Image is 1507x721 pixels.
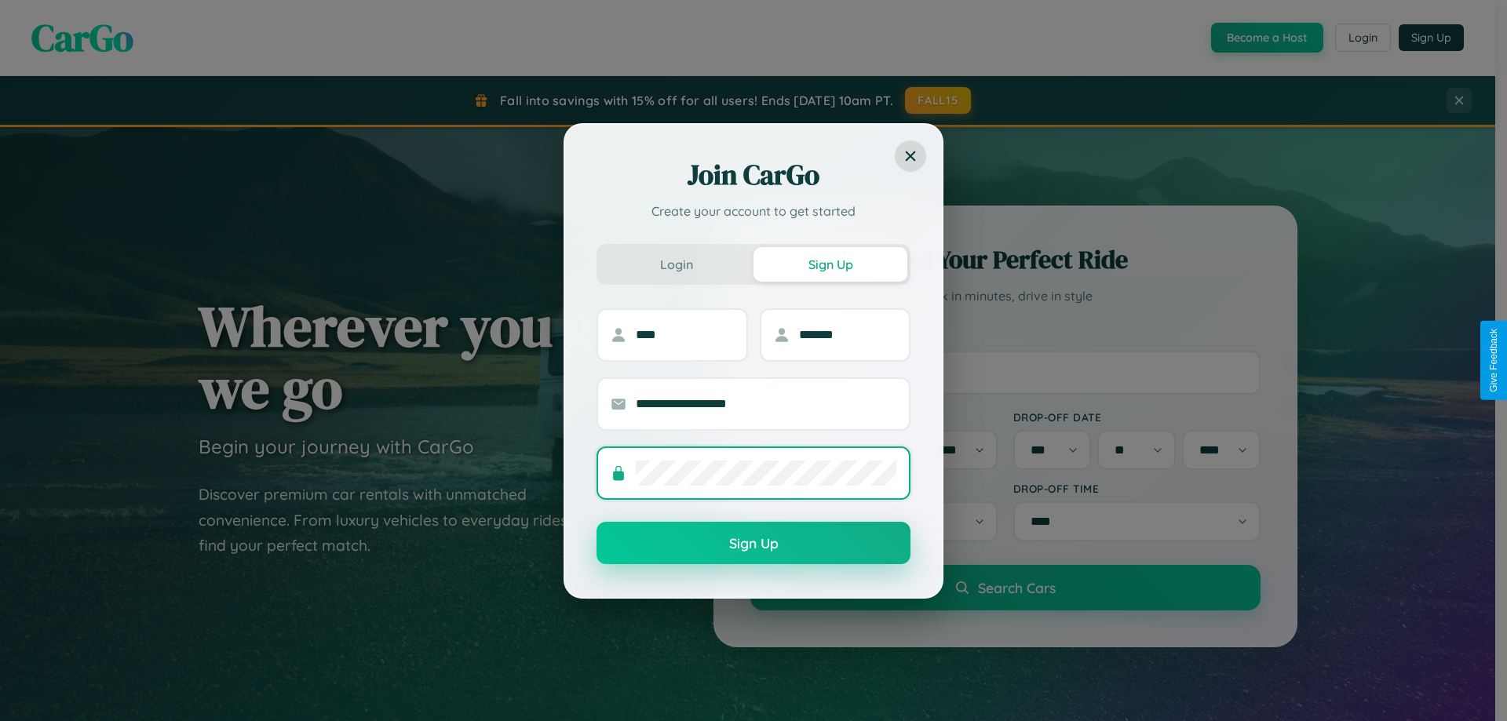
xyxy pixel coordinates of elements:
h2: Join CarGo [597,156,910,194]
button: Login [600,247,753,282]
button: Sign Up [753,247,907,282]
div: Give Feedback [1488,329,1499,392]
button: Sign Up [597,522,910,564]
p: Create your account to get started [597,202,910,220]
